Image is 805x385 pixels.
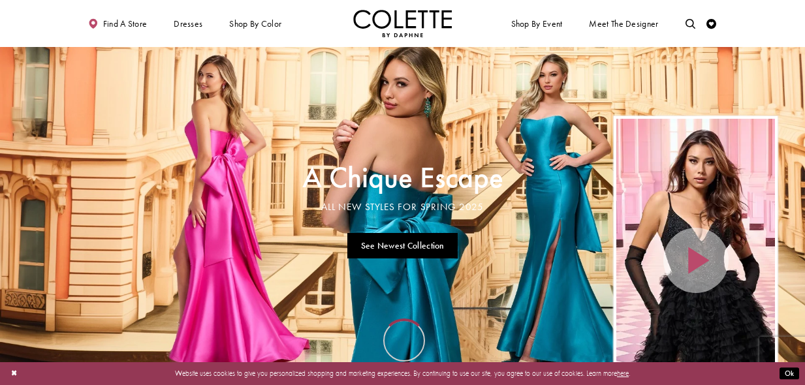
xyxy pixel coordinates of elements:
[86,10,150,37] a: Find a store
[683,10,698,37] a: Toggle search
[704,10,719,37] a: Check Wishlist
[71,367,734,380] p: Website uses cookies to give you personalized shopping and marketing experiences. By continuing t...
[509,10,565,37] span: Shop By Event
[174,19,202,29] span: Dresses
[511,19,563,29] span: Shop By Event
[6,365,22,382] button: Close Dialog
[299,228,506,262] ul: Slider Links
[103,19,148,29] span: Find a store
[780,367,799,380] button: Submit Dialog
[353,10,452,37] img: Colette by Daphne
[227,10,284,37] span: Shop by color
[353,10,452,37] a: Visit Home Page
[589,19,658,29] span: Meet the designer
[229,19,281,29] span: Shop by color
[347,233,458,258] a: See Newest Collection A Chique Escape All New Styles For Spring 2025
[587,10,661,37] a: Meet the designer
[617,369,629,378] a: here
[171,10,205,37] span: Dresses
